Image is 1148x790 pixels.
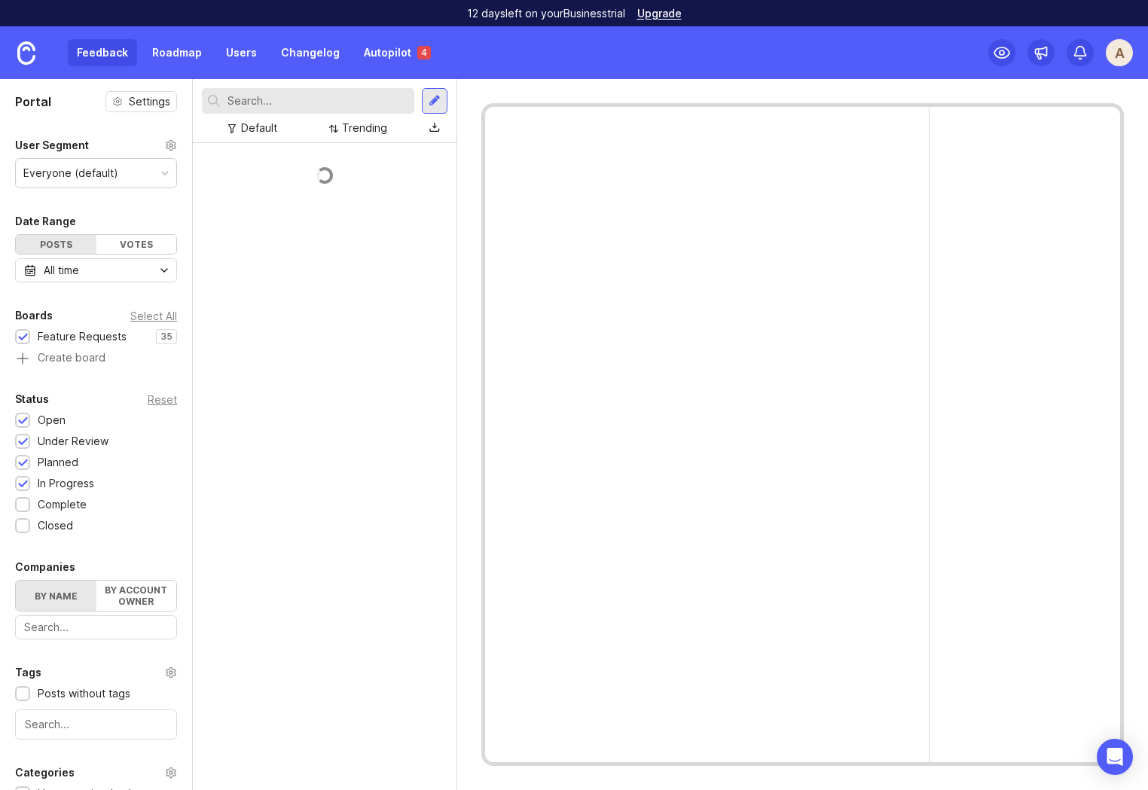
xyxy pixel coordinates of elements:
[152,264,176,276] svg: toggle icon
[17,41,35,65] img: Canny Home
[15,390,49,408] div: Status
[38,328,127,345] div: Feature Requests
[38,412,66,429] div: Open
[15,558,75,576] div: Companies
[96,581,177,611] label: By account owner
[15,136,89,154] div: User Segment
[148,395,177,404] div: Reset
[421,47,427,59] p: 4
[16,581,96,611] label: By name
[1106,39,1133,66] button: A
[1097,739,1133,775] div: Open Intercom Messenger
[15,764,75,782] div: Categories
[24,619,168,636] input: Search...
[105,91,177,112] button: Settings
[15,663,41,682] div: Tags
[272,39,349,66] a: Changelog
[38,496,87,513] div: Complete
[637,8,682,19] a: Upgrade
[25,716,167,733] input: Search...
[241,120,277,136] div: Default
[44,262,79,279] div: All time
[96,235,177,254] div: Votes
[130,312,177,320] div: Select All
[15,352,177,366] a: Create board
[38,433,108,450] div: Under Review
[467,6,625,21] p: 12 days left on your Business trial
[23,165,118,181] div: Everyone (default)
[355,39,440,66] a: Autopilot 4
[15,93,51,111] h1: Portal
[160,331,173,343] p: 35
[217,39,266,66] a: Users
[227,93,408,109] input: Search...
[143,39,211,66] a: Roadmap
[38,517,73,534] div: Closed
[38,685,130,702] div: Posts without tags
[38,454,78,471] div: Planned
[38,475,94,492] div: In Progress
[15,212,76,230] div: Date Range
[16,235,96,254] div: Posts
[342,120,387,136] div: Trending
[15,307,53,325] div: Boards
[129,94,170,109] span: Settings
